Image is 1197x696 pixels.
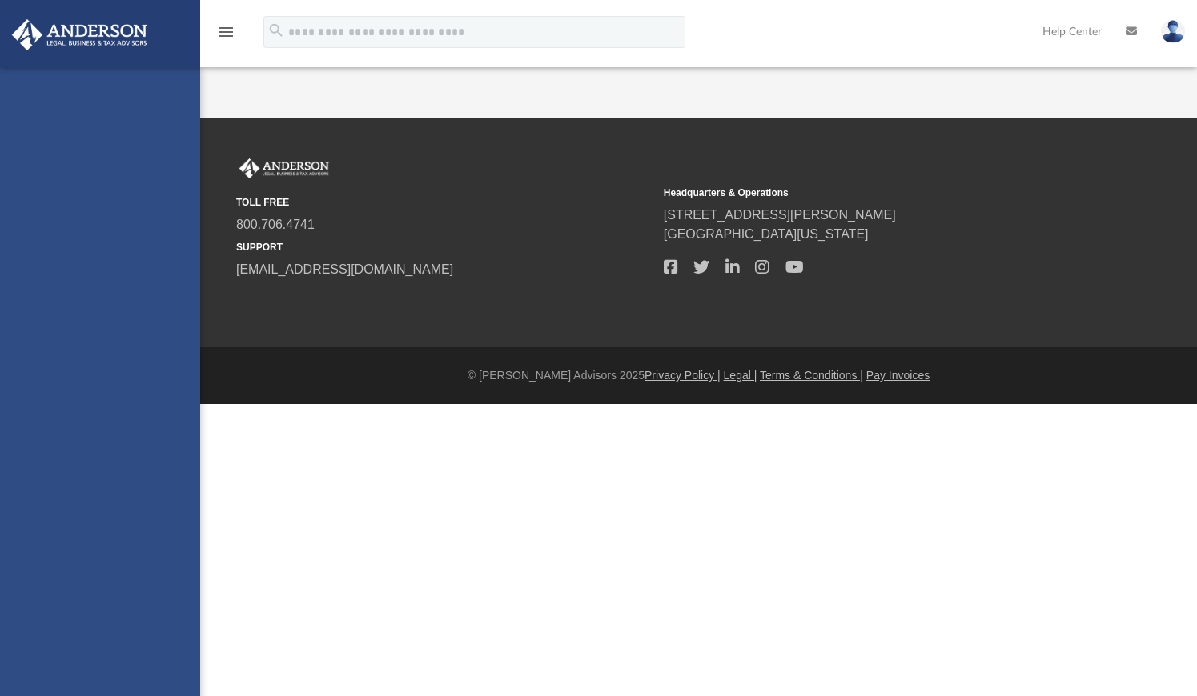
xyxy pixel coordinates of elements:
a: [EMAIL_ADDRESS][DOMAIN_NAME] [236,262,453,276]
a: [STREET_ADDRESS][PERSON_NAME] [664,208,896,222]
a: Privacy Policy | [645,369,721,382]
i: search [267,22,285,39]
img: User Pic [1161,20,1185,43]
small: Headquarters & Operations [664,186,1080,200]
a: menu [216,30,235,42]
div: © [PERSON_NAME] Advisors 2025 [200,367,1197,384]
a: 800.706.4741 [236,218,315,231]
i: menu [216,22,235,42]
a: Pay Invoices [866,369,930,382]
a: Legal | [724,369,757,382]
img: Anderson Advisors Platinum Portal [236,158,332,179]
a: [GEOGRAPHIC_DATA][US_STATE] [664,227,869,241]
a: Terms & Conditions | [760,369,863,382]
small: TOLL FREE [236,195,653,210]
img: Anderson Advisors Platinum Portal [7,19,152,50]
small: SUPPORT [236,240,653,254]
